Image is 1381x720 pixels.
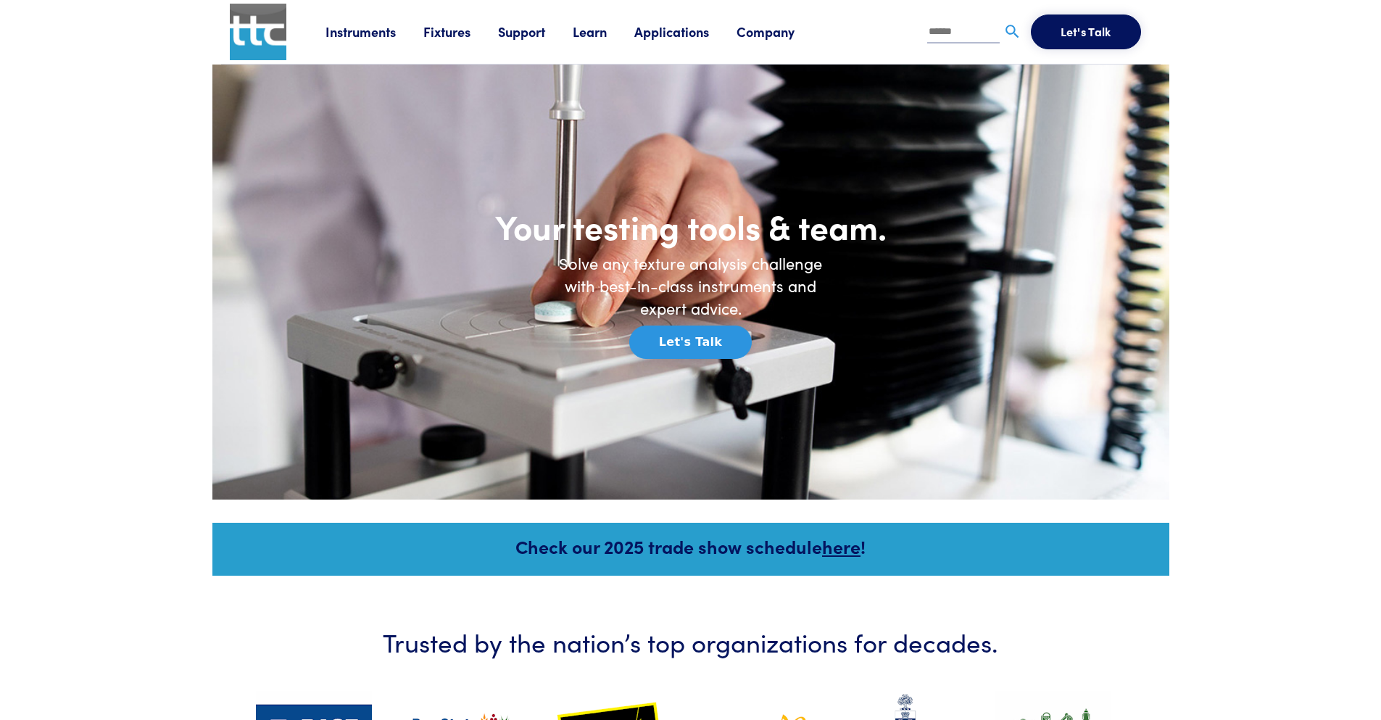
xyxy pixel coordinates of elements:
[498,22,573,41] a: Support
[629,326,752,359] button: Let's Talk
[230,4,286,60] img: ttc_logo_1x1_v1.0.png
[822,534,860,559] a: here
[634,22,737,41] a: Applications
[546,252,836,319] h6: Solve any texture analysis challenge with best-in-class instruments and expert advice.
[325,22,423,41] a: Instruments
[256,624,1126,659] h3: Trusted by the nation’s top organizations for decades.
[401,205,981,247] h1: Your testing tools & team.
[1031,15,1141,49] button: Let's Talk
[573,22,634,41] a: Learn
[423,22,498,41] a: Fixtures
[737,22,822,41] a: Company
[232,534,1150,559] h5: Check our 2025 trade show schedule !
